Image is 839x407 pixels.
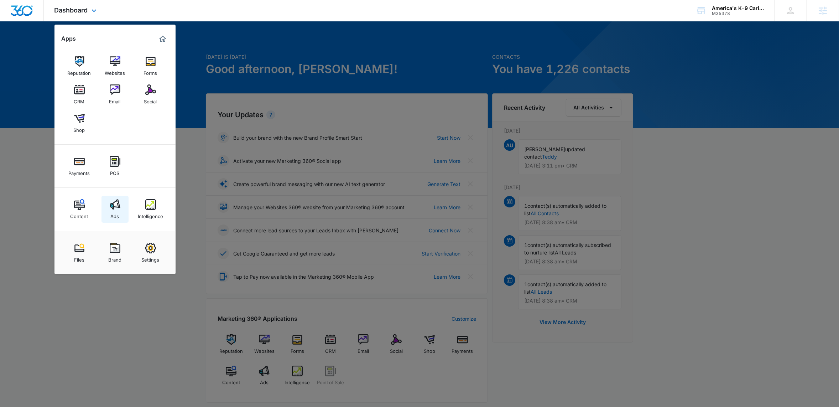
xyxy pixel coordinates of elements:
div: POS [110,167,120,176]
a: Forms [137,52,164,79]
div: Keywords by Traffic [79,42,120,47]
a: Files [66,239,93,266]
img: tab_keywords_by_traffic_grey.svg [71,41,77,47]
a: Websites [101,52,129,79]
div: Ads [111,210,119,219]
span: Dashboard [54,6,88,14]
a: CRM [66,81,93,108]
a: Brand [101,239,129,266]
div: Websites [105,67,125,76]
div: Payments [69,167,90,176]
div: Email [109,95,121,104]
div: Files [74,253,84,263]
div: CRM [74,95,85,104]
div: Content [71,210,88,219]
div: account name [712,5,764,11]
div: v 4.0.25 [20,11,35,17]
div: Domain Overview [27,42,64,47]
img: tab_domain_overview_orange.svg [19,41,25,47]
div: Domain: [DOMAIN_NAME] [19,19,78,24]
div: Intelligence [138,210,163,219]
a: Social [137,81,164,108]
a: Payments [66,153,93,180]
div: Shop [74,124,85,133]
div: account id [712,11,764,16]
div: Forms [144,67,157,76]
a: Ads [101,196,129,223]
a: Email [101,81,129,108]
img: website_grey.svg [11,19,17,24]
div: Brand [108,253,121,263]
h2: Apps [62,35,76,42]
a: POS [101,153,129,180]
a: Marketing 360® Dashboard [157,33,168,45]
a: Shop [66,109,93,136]
a: Intelligence [137,196,164,223]
div: Settings [142,253,160,263]
a: Reputation [66,52,93,79]
div: Reputation [68,67,91,76]
div: Social [144,95,157,104]
a: Settings [137,239,164,266]
a: Content [66,196,93,223]
img: logo_orange.svg [11,11,17,17]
